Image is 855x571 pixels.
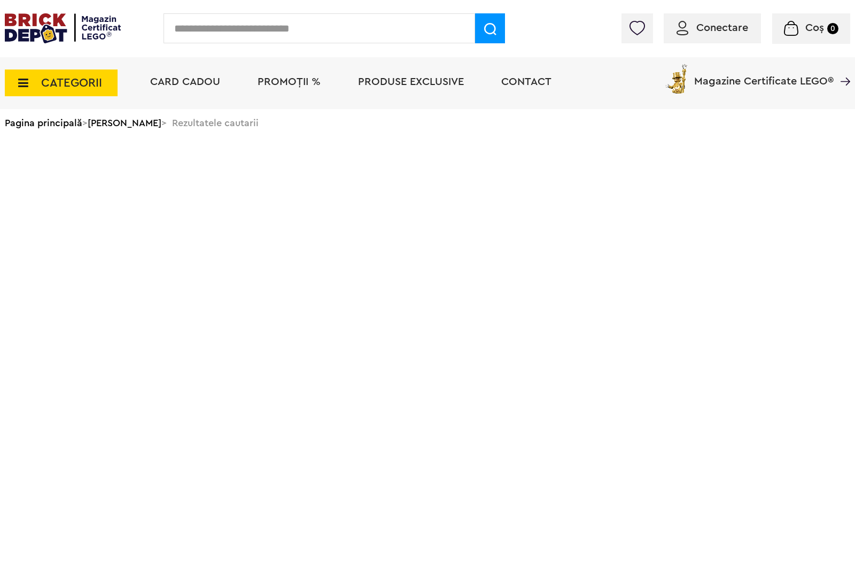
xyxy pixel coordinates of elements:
span: CATEGORII [41,77,102,89]
div: > > Rezultatele cautarii [5,109,850,137]
span: Conectare [696,22,748,33]
a: [PERSON_NAME] [88,118,161,128]
a: Conectare [677,22,748,33]
span: Magazine Certificate LEGO® [694,62,834,87]
a: Pagina principală [5,118,82,128]
a: Produse exclusive [358,76,464,87]
a: Card Cadou [150,76,220,87]
a: Magazine Certificate LEGO® [834,62,850,73]
a: Contact [501,76,551,87]
a: PROMOȚII % [258,76,321,87]
span: Coș [805,22,824,33]
small: 0 [827,23,838,34]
